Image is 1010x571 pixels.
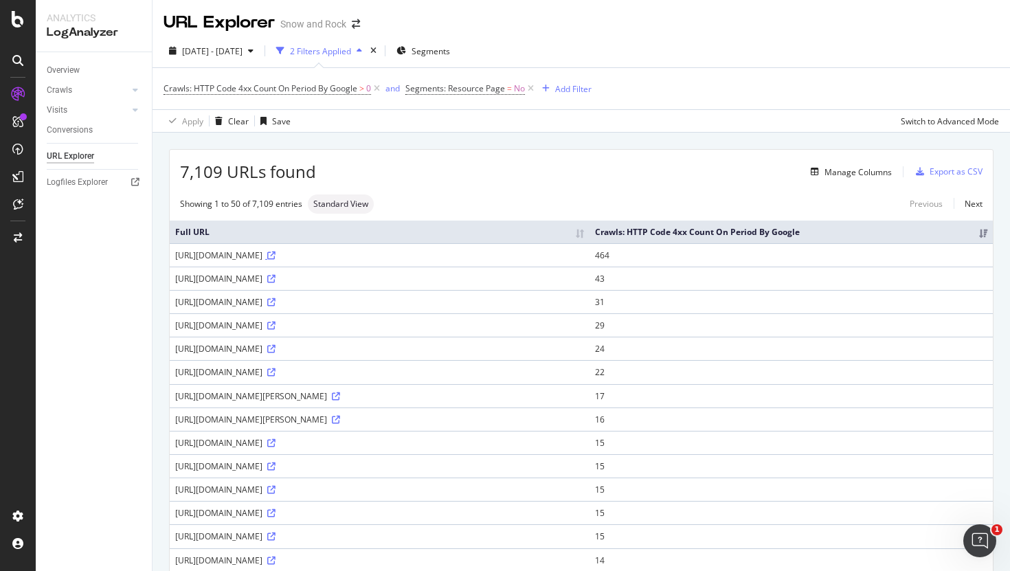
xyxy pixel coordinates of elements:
a: Next [954,194,983,214]
button: Segments [391,40,456,62]
div: URL Explorer [47,149,94,164]
div: [URL][DOMAIN_NAME] [175,249,584,261]
div: neutral label [308,194,374,214]
span: Segments: Resource Page [405,82,505,94]
div: Logfiles Explorer [47,175,108,190]
div: [URL][DOMAIN_NAME] [175,343,584,355]
div: [URL][DOMAIN_NAME] [175,484,584,495]
div: Manage Columns [824,166,892,178]
th: Crawls: HTTP Code 4xx Count On Period By Google: activate to sort column ascending [590,221,993,243]
div: Switch to Advanced Mode [901,115,999,127]
div: arrow-right-arrow-left [352,19,360,29]
span: 1 [991,524,1002,535]
span: Segments [412,45,450,57]
div: Apply [182,115,203,127]
div: Export as CSV [930,166,983,177]
td: 15 [590,524,993,548]
td: 29 [590,313,993,337]
td: 17 [590,384,993,407]
th: Full URL: activate to sort column ascending [170,221,590,243]
div: [URL][DOMAIN_NAME][PERSON_NAME] [175,390,584,402]
span: 0 [366,79,371,98]
button: Export as CSV [910,161,983,183]
td: 15 [590,478,993,501]
a: URL Explorer [47,149,142,164]
div: 2 Filters Applied [290,45,351,57]
button: [DATE] - [DATE] [164,40,259,62]
div: Clear [228,115,249,127]
div: [URL][DOMAIN_NAME] [175,366,584,378]
div: [URL][DOMAIN_NAME] [175,320,584,331]
div: Add Filter [555,83,592,95]
button: Clear [210,110,249,132]
td: 31 [590,290,993,313]
iframe: Intercom live chat [963,524,996,557]
div: [URL][DOMAIN_NAME] [175,296,584,308]
span: Standard View [313,200,368,208]
div: Save [272,115,291,127]
button: 2 Filters Applied [271,40,368,62]
div: Crawls [47,83,72,98]
div: Showing 1 to 50 of 7,109 entries [180,198,302,210]
div: [URL][DOMAIN_NAME] [175,460,584,472]
td: 24 [590,337,993,360]
div: [URL][DOMAIN_NAME] [175,530,584,542]
a: Visits [47,103,128,117]
div: [URL][DOMAIN_NAME][PERSON_NAME] [175,414,584,425]
button: Switch to Advanced Mode [895,110,999,132]
div: Snow and Rock [280,17,346,31]
td: 15 [590,501,993,524]
button: Save [255,110,291,132]
button: Apply [164,110,203,132]
td: 15 [590,454,993,478]
span: [DATE] - [DATE] [182,45,243,57]
div: LogAnalyzer [47,25,141,41]
div: times [368,44,379,58]
div: [URL][DOMAIN_NAME] [175,437,584,449]
td: 15 [590,431,993,454]
span: = [507,82,512,94]
div: and [385,82,400,94]
td: 464 [590,243,993,267]
a: Overview [47,63,142,78]
td: 22 [590,360,993,383]
button: and [385,82,400,95]
a: Crawls [47,83,128,98]
div: [URL][DOMAIN_NAME] [175,507,584,519]
div: URL Explorer [164,11,275,34]
div: Overview [47,63,80,78]
a: Logfiles Explorer [47,175,142,190]
td: 16 [590,407,993,431]
td: 43 [590,267,993,290]
div: [URL][DOMAIN_NAME] [175,273,584,284]
button: Manage Columns [805,164,892,180]
span: > [359,82,364,94]
div: Analytics [47,11,141,25]
button: Add Filter [537,80,592,97]
div: [URL][DOMAIN_NAME] [175,555,584,566]
span: No [514,79,525,98]
a: Conversions [47,123,142,137]
div: Visits [47,103,67,117]
span: 7,109 URLs found [180,160,316,183]
span: Crawls: HTTP Code 4xx Count On Period By Google [164,82,357,94]
div: Conversions [47,123,93,137]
